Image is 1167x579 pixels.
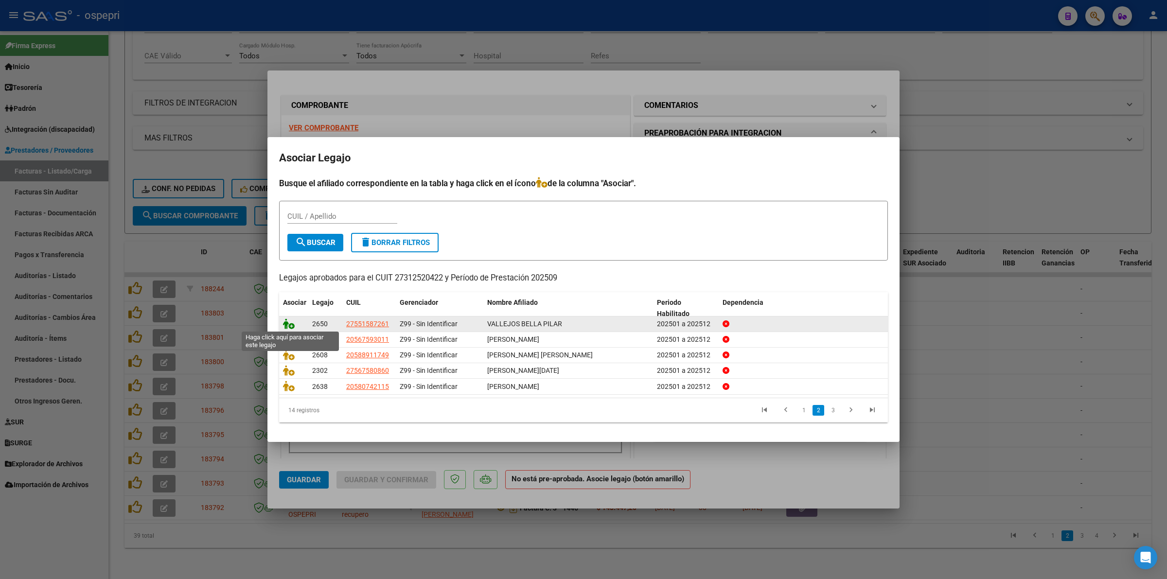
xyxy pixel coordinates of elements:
[346,383,389,390] span: 20580742115
[342,292,396,324] datatable-header-cell: CUIL
[279,398,399,422] div: 14 registros
[312,367,328,374] span: 2302
[719,292,888,324] datatable-header-cell: Dependencia
[279,292,308,324] datatable-header-cell: Asociar
[487,367,559,374] span: QUERCI LUCIA
[657,381,715,392] div: 202501 a 202512
[279,272,888,284] p: Legajos aprobados para el CUIT 27312520422 y Período de Prestación 202509
[400,383,458,390] span: Z99 - Sin Identificar
[312,383,328,390] span: 2638
[346,335,389,343] span: 20567593011
[312,298,334,306] span: Legajo
[777,405,795,416] a: go to previous page
[487,320,562,328] span: VALLEJOS BELLA PILAR
[653,292,719,324] datatable-header-cell: Periodo Habilitado
[796,402,811,419] li: page 1
[400,367,458,374] span: Z99 - Sin Identificar
[487,383,539,390] span: LAGOS BENJAMIN
[351,233,439,252] button: Borrar Filtros
[400,298,438,306] span: Gerenciador
[346,320,389,328] span: 27551587261
[657,318,715,330] div: 202501 a 202512
[346,298,361,306] span: CUIL
[755,405,774,416] a: go to first page
[312,320,328,328] span: 2650
[487,351,593,359] span: SOTO FRANCISCO LEONEL
[279,149,888,167] h2: Asociar Legajo
[657,298,690,317] span: Periodo Habilitado
[487,298,538,306] span: Nombre Afiliado
[798,405,810,416] a: 1
[346,351,389,359] span: 20588911749
[346,367,389,374] span: 27567580860
[826,402,840,419] li: page 3
[360,238,430,247] span: Borrar Filtros
[295,238,336,247] span: Buscar
[813,405,824,416] a: 2
[811,402,826,419] li: page 2
[400,320,458,328] span: Z99 - Sin Identificar
[312,351,328,359] span: 2608
[657,350,715,361] div: 202501 a 202512
[487,335,539,343] span: TORRES BUCAREY GENARO UNELEN
[657,334,715,345] div: 202501 a 202512
[657,365,715,376] div: 202501 a 202512
[360,236,371,248] mat-icon: delete
[283,298,306,306] span: Asociar
[723,298,763,306] span: Dependencia
[287,234,343,251] button: Buscar
[312,335,328,343] span: 2372
[308,292,342,324] datatable-header-cell: Legajo
[483,292,653,324] datatable-header-cell: Nombre Afiliado
[396,292,483,324] datatable-header-cell: Gerenciador
[842,405,860,416] a: go to next page
[295,236,307,248] mat-icon: search
[400,335,458,343] span: Z99 - Sin Identificar
[400,351,458,359] span: Z99 - Sin Identificar
[1134,546,1157,569] div: Open Intercom Messenger
[863,405,882,416] a: go to last page
[827,405,839,416] a: 3
[279,177,888,190] h4: Busque el afiliado correspondiente en la tabla y haga click en el ícono de la columna "Asociar".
